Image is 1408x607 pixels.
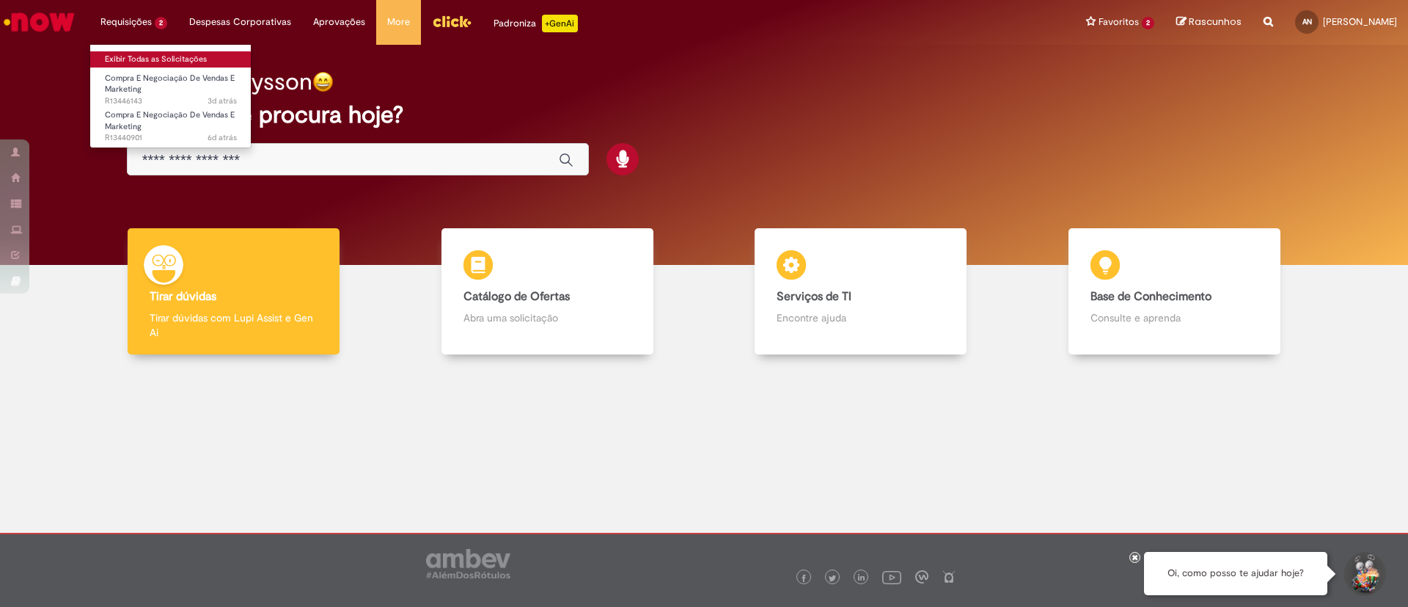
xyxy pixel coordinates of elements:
[1090,289,1211,304] b: Base de Conhecimento
[150,310,318,340] p: Tirar dúvidas com Lupi Assist e Gen Ai
[829,575,836,582] img: logo_footer_twitter.png
[882,567,901,586] img: logo_footer_youtube.png
[391,228,705,355] a: Catálogo de Ofertas Abra uma solicitação
[105,132,237,144] span: R13440901
[208,95,237,106] time: 25/08/2025 19:16:55
[90,107,252,139] a: Aberto R13440901 : Compra E Negociação De Vendas E Marketing
[463,310,631,325] p: Abra uma solicitação
[105,109,235,132] span: Compra E Negociação De Vendas E Marketing
[432,10,472,32] img: click_logo_yellow_360x200.png
[90,70,252,102] a: Aberto R13446143 : Compra E Negociação De Vendas E Marketing
[105,95,237,107] span: R13446143
[313,15,365,29] span: Aprovações
[387,15,410,29] span: More
[1,7,77,37] img: ServiceNow
[208,132,237,143] span: 6d atrás
[704,228,1018,355] a: Serviços de TI Encontre ajuda
[208,95,237,106] span: 3d atrás
[494,15,578,32] div: Padroniza
[90,51,252,68] a: Exibir Todas as Solicitações
[1302,17,1312,26] span: AN
[127,102,1282,128] h2: O que você procura hoje?
[777,310,945,325] p: Encontre ajuda
[1018,228,1332,355] a: Base de Conhecimento Consulte e aprenda
[100,15,152,29] span: Requisições
[942,570,956,584] img: logo_footer_naosei.png
[1323,15,1397,28] span: [PERSON_NAME]
[1090,310,1258,325] p: Consulte e aprenda
[1099,15,1139,29] span: Favoritos
[858,574,865,583] img: logo_footer_linkedin.png
[542,15,578,32] p: +GenAi
[777,289,851,304] b: Serviços de TI
[77,228,391,355] a: Tirar dúvidas Tirar dúvidas com Lupi Assist e Gen Ai
[155,17,167,29] span: 2
[312,71,334,92] img: happy-face.png
[1342,552,1386,596] button: Iniciar Conversa de Suporte
[800,575,807,582] img: logo_footer_facebook.png
[105,73,235,95] span: Compra E Negociação De Vendas E Marketing
[463,289,570,304] b: Catálogo de Ofertas
[1142,17,1154,29] span: 2
[208,132,237,143] time: 22/08/2025 16:44:02
[150,289,216,304] b: Tirar dúvidas
[1189,15,1242,29] span: Rascunhos
[915,570,928,584] img: logo_footer_workplace.png
[1176,15,1242,29] a: Rascunhos
[89,44,252,148] ul: Requisições
[1144,552,1327,595] div: Oi, como posso te ajudar hoje?
[189,15,291,29] span: Despesas Corporativas
[426,549,510,578] img: logo_footer_ambev_rotulo_gray.png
